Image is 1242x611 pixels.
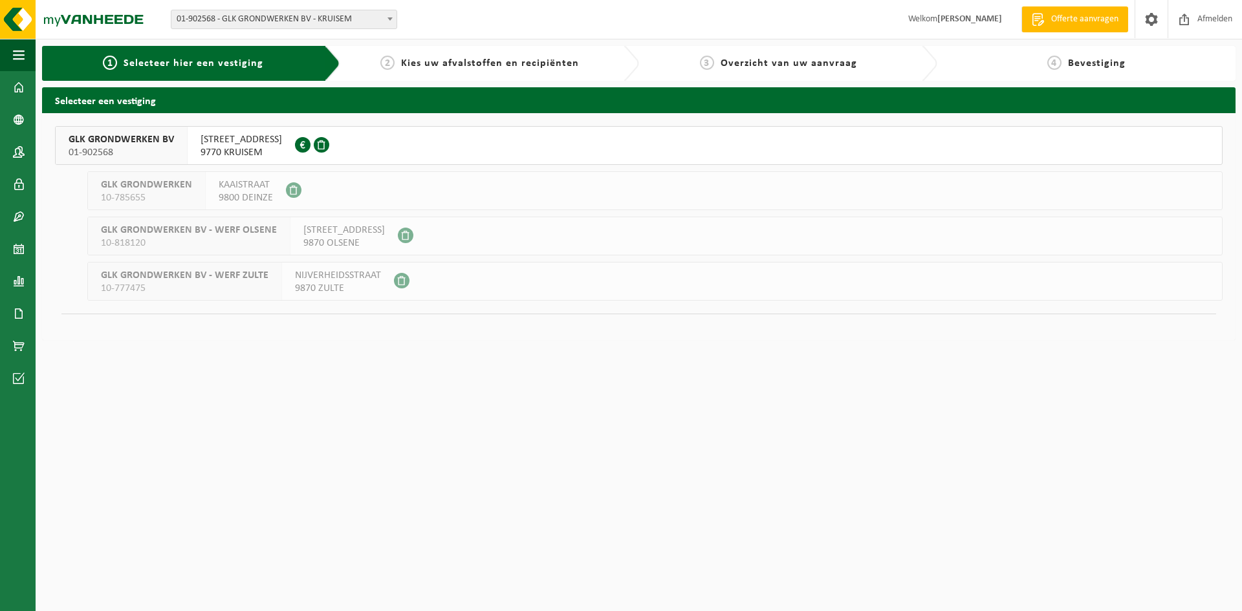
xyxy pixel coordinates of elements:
span: 3 [700,56,714,70]
strong: [PERSON_NAME] [937,14,1002,24]
a: Offerte aanvragen [1021,6,1128,32]
span: NIJVERHEIDSSTRAAT [295,269,381,282]
span: Selecteer hier een vestiging [124,58,263,69]
span: KAAISTRAAT [219,178,273,191]
span: Offerte aanvragen [1048,13,1122,26]
h2: Selecteer een vestiging [42,87,1236,113]
span: [STREET_ADDRESS] [201,133,282,146]
span: 10-785655 [101,191,192,204]
span: [STREET_ADDRESS] [303,224,385,237]
span: GLK GRONDWERKEN [101,178,192,191]
span: 01-902568 [69,146,174,159]
span: 9870 OLSENE [303,237,385,250]
span: Bevestiging [1068,58,1126,69]
span: Kies uw afvalstoffen en recipiënten [401,58,579,69]
span: Overzicht van uw aanvraag [721,58,857,69]
span: 01-902568 - GLK GRONDWERKEN BV - KRUISEM [171,10,397,29]
span: 10-818120 [101,237,277,250]
button: GLK GRONDWERKEN BV 01-902568 [STREET_ADDRESS]9770 KRUISEM [55,126,1223,165]
span: 2 [380,56,395,70]
span: 1 [103,56,117,70]
span: 9870 ZULTE [295,282,381,295]
span: 9800 DEINZE [219,191,273,204]
span: GLK GRONDWERKEN BV - WERF ZULTE [101,269,268,282]
span: 4 [1047,56,1062,70]
span: 10-777475 [101,282,268,295]
span: GLK GRONDWERKEN BV [69,133,174,146]
span: GLK GRONDWERKEN BV - WERF OLSENE [101,224,277,237]
span: 01-902568 - GLK GRONDWERKEN BV - KRUISEM [171,10,397,28]
span: 9770 KRUISEM [201,146,282,159]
